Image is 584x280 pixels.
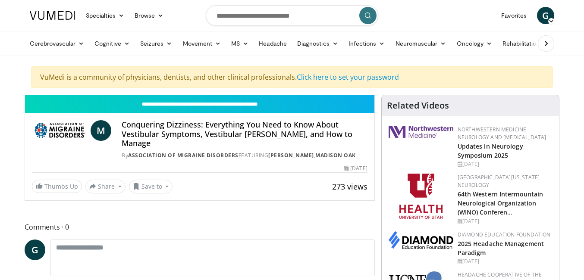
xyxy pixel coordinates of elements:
[122,120,367,148] h4: Conquering Dizziness: Everything You Need to Know About Vestibular Symptoms, Vestibular [PERSON_N...
[399,174,443,219] img: f6362829-b0a3-407d-a044-59546adfd345.png.150x105_q85_autocrop_double_scale_upscale_version-0.2.png
[315,152,356,159] a: Madison Oak
[458,126,546,141] a: Northwestern Medicine Neurology and [MEDICAL_DATA]
[389,231,453,249] img: d0406666-9e5f-4b94-941b-f1257ac5ccaf.png.150x105_q85_autocrop_double_scale_upscale_version-0.2.png
[387,100,449,111] h4: Related Videos
[91,120,111,141] a: M
[390,35,452,52] a: Neuromuscular
[537,7,554,24] a: G
[458,258,552,265] div: [DATE]
[268,152,314,159] a: [PERSON_NAME]
[206,5,378,26] input: Search topics, interventions
[292,35,343,52] a: Diagnostics
[254,35,292,52] a: Headache
[389,126,453,138] img: 2a462fb6-9365-492a-ac79-3166a6f924d8.png.150x105_q85_autocrop_double_scale_upscale_version-0.2.jpg
[452,35,498,52] a: Oncology
[458,218,552,225] div: [DATE]
[458,174,540,189] a: [GEOGRAPHIC_DATA][US_STATE] Neurology
[128,152,239,159] a: Association of Migraine Disorders
[496,7,532,24] a: Favorites
[89,35,135,52] a: Cognitive
[32,180,82,193] a: Thumbs Up
[458,190,543,216] a: 64th Western Intermountain Neurological Organization (WINO) Conferen…
[178,35,226,52] a: Movement
[458,160,552,168] div: [DATE]
[30,11,75,20] img: VuMedi Logo
[32,120,87,141] img: Association of Migraine Disorders
[25,240,45,260] a: G
[122,152,367,159] div: By FEATURING ,
[458,231,551,238] a: Diamond Education Foundation
[135,35,178,52] a: Seizures
[344,165,367,172] div: [DATE]
[129,7,169,24] a: Browse
[81,7,129,24] a: Specialties
[343,35,390,52] a: Infections
[31,66,553,88] div: VuMedi is a community of physicians, dentists, and other clinical professionals.
[297,72,399,82] a: Click here to set your password
[497,35,545,52] a: Rehabilitation
[25,221,375,233] span: Comments 0
[332,181,367,192] span: 273 views
[85,180,126,193] button: Share
[458,240,544,257] a: 2025 Headache Management Paradigm
[226,35,254,52] a: MS
[458,142,523,159] a: Updates in Neurology Symposium 2025
[25,35,89,52] a: Cerebrovascular
[129,180,173,193] button: Save to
